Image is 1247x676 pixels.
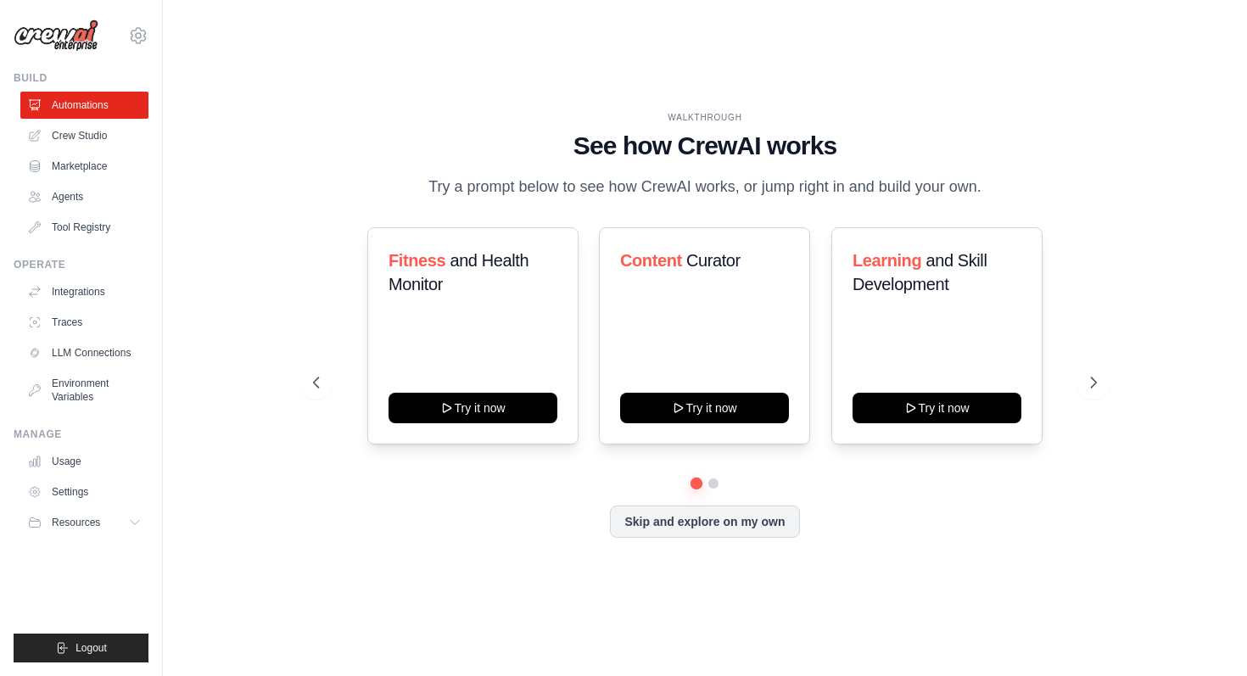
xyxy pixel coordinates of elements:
[20,214,148,241] a: Tool Registry
[20,448,148,475] a: Usage
[389,251,445,270] span: Fitness
[686,251,741,270] span: Curator
[389,251,528,293] span: and Health Monitor
[20,478,148,506] a: Settings
[14,71,148,85] div: Build
[14,258,148,271] div: Operate
[620,393,789,423] button: Try it now
[20,183,148,210] a: Agents
[853,393,1021,423] button: Try it now
[610,506,799,538] button: Skip and explore on my own
[313,111,1096,124] div: WALKTHROUGH
[853,251,987,293] span: and Skill Development
[75,641,107,655] span: Logout
[14,427,148,441] div: Manage
[14,634,148,662] button: Logout
[313,131,1096,161] h1: See how CrewAI works
[853,251,921,270] span: Learning
[389,393,557,423] button: Try it now
[20,153,148,180] a: Marketplace
[620,251,682,270] span: Content
[14,20,98,52] img: Logo
[20,122,148,149] a: Crew Studio
[20,509,148,536] button: Resources
[20,278,148,305] a: Integrations
[52,516,100,529] span: Resources
[20,370,148,411] a: Environment Variables
[420,175,990,199] p: Try a prompt below to see how CrewAI works, or jump right in and build your own.
[20,339,148,366] a: LLM Connections
[20,92,148,119] a: Automations
[20,309,148,336] a: Traces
